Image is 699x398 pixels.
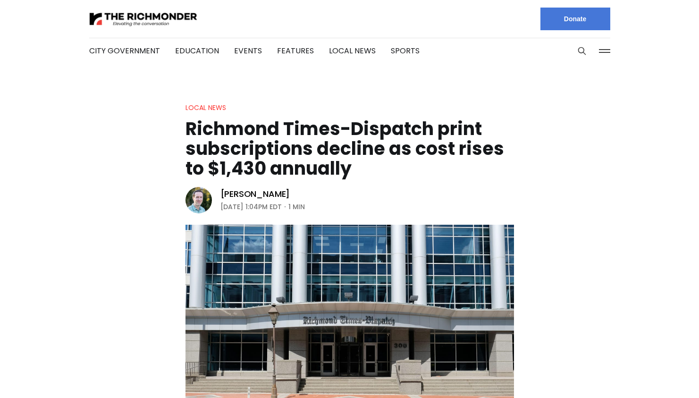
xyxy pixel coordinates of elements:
[89,45,160,56] a: City Government
[619,352,699,398] iframe: portal-trigger
[185,119,514,178] h1: Richmond Times-Dispatch print subscriptions decline as cost rises to $1,430 annually
[277,45,314,56] a: Features
[89,11,198,27] img: The Richmonder
[185,103,226,112] a: Local News
[220,201,282,212] time: [DATE] 1:04PM EDT
[329,45,376,56] a: Local News
[234,45,262,56] a: Events
[288,201,305,212] span: 1 min
[391,45,420,56] a: Sports
[185,187,212,213] img: Michael Phillips
[540,8,610,30] a: Donate
[175,45,219,56] a: Education
[220,188,290,200] a: [PERSON_NAME]
[575,44,589,58] button: Search this site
